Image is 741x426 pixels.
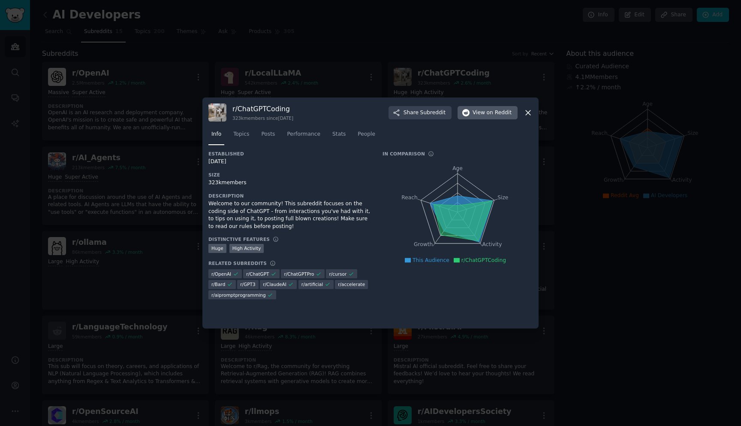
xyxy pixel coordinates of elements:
[404,109,446,117] span: Share
[208,193,370,199] h3: Description
[208,158,370,166] div: [DATE]
[420,109,446,117] span: Subreddit
[383,151,425,157] h3: In Comparison
[458,106,518,120] button: Viewon Reddit
[211,292,266,298] span: r/ aipromptprogramming
[358,131,375,138] span: People
[208,236,270,242] h3: Distinctive Features
[208,128,224,145] a: Info
[287,131,320,138] span: Performance
[263,281,286,287] span: r/ ClaudeAI
[229,244,264,253] div: High Activity
[246,271,269,277] span: r/ ChatGPT
[329,128,349,145] a: Stats
[208,200,370,230] div: Welcome to our community! This subreddit focuses on the coding side of ChatGPT - from interaction...
[389,106,452,120] button: ShareSubreddit
[208,260,267,266] h3: Related Subreddits
[261,131,275,138] span: Posts
[355,128,378,145] a: People
[230,128,252,145] a: Topics
[413,257,449,263] span: This Audience
[208,103,226,122] img: ChatGPTCoding
[208,179,370,187] div: 323k members
[232,104,293,113] h3: r/ ChatGPTCoding
[452,165,463,171] tspan: Age
[211,131,221,138] span: Info
[301,281,323,287] span: r/ artificial
[338,281,365,287] span: r/ accelerate
[284,128,323,145] a: Performance
[461,257,506,263] span: r/ChatGPTCoding
[329,271,346,277] span: r/ cursor
[208,172,370,178] h3: Size
[284,271,314,277] span: r/ ChatGPTPro
[232,115,293,121] div: 323k members since [DATE]
[240,281,255,287] span: r/ GPT3
[332,131,346,138] span: Stats
[211,281,225,287] span: r/ Bard
[414,242,433,248] tspan: Growth
[233,131,249,138] span: Topics
[482,242,502,248] tspan: Activity
[497,195,508,201] tspan: Size
[401,195,418,201] tspan: Reach
[208,244,226,253] div: Huge
[258,128,278,145] a: Posts
[487,109,512,117] span: on Reddit
[208,151,370,157] h3: Established
[211,271,231,277] span: r/ OpenAI
[473,109,512,117] span: View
